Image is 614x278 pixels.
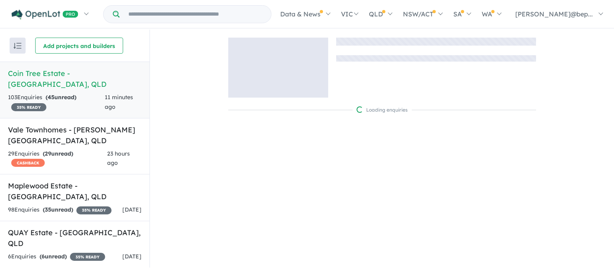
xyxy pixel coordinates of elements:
div: 98 Enquir ies [8,205,112,215]
span: [DATE] [122,253,142,260]
img: Openlot PRO Logo White [12,10,78,20]
div: 103 Enquir ies [8,93,105,112]
span: 35 [45,206,51,213]
span: [DATE] [122,206,142,213]
span: 35 % READY [70,253,105,261]
h5: Maplewood Estate - [GEOGRAPHIC_DATA] , QLD [8,180,142,202]
img: sort.svg [14,43,22,49]
h5: Coin Tree Estate - [GEOGRAPHIC_DATA] , QLD [8,68,142,90]
span: CASHBACK [11,159,45,167]
span: 45 [48,94,54,101]
strong: ( unread) [46,94,76,101]
span: 35 % READY [11,103,46,111]
h5: Vale Townhomes - [PERSON_NAME][GEOGRAPHIC_DATA] , QLD [8,124,142,146]
span: 23 hours ago [107,150,130,167]
div: 29 Enquir ies [8,149,107,168]
strong: ( unread) [43,150,73,157]
div: 6 Enquir ies [8,252,105,262]
input: Try estate name, suburb, builder or developer [121,6,269,23]
span: 29 [45,150,51,157]
button: Add projects and builders [35,38,123,54]
div: Loading enquiries [357,106,408,114]
span: [PERSON_NAME]@bep... [515,10,593,18]
strong: ( unread) [43,206,73,213]
h5: QUAY Estate - [GEOGRAPHIC_DATA] , QLD [8,227,142,249]
strong: ( unread) [40,253,67,260]
span: 35 % READY [76,206,112,214]
span: 6 [42,253,45,260]
span: 11 minutes ago [105,94,133,110]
